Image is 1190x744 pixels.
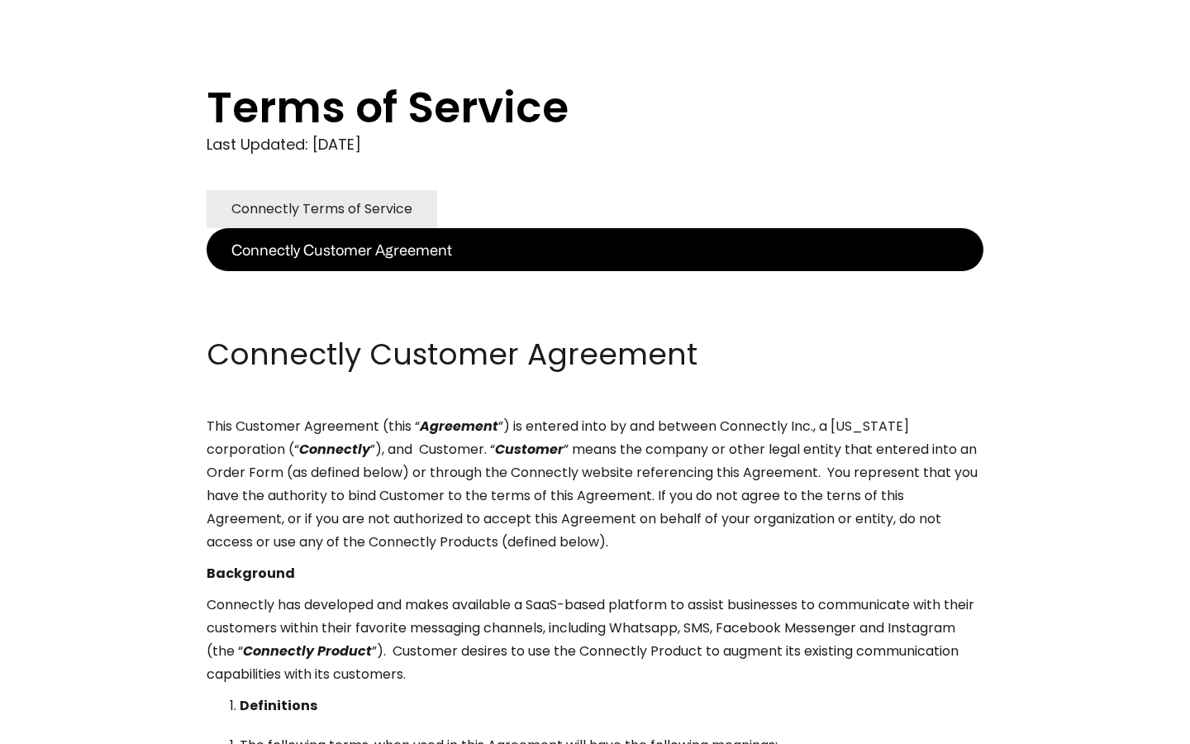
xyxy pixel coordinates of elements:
[207,334,983,375] h2: Connectly Customer Agreement
[420,417,498,436] em: Agreement
[231,198,412,221] div: Connectly Terms of Service
[207,271,983,294] p: ‍
[299,440,370,459] em: Connectly
[207,132,983,157] div: Last Updated: [DATE]
[207,415,983,554] p: This Customer Agreement (this “ ”) is entered into by and between Connectly Inc., a [US_STATE] co...
[33,715,99,738] ul: Language list
[207,594,983,686] p: Connectly has developed and makes available a SaaS-based platform to assist businesses to communi...
[495,440,564,459] em: Customer
[240,696,317,715] strong: Definitions
[243,641,372,661] em: Connectly Product
[207,83,917,132] h1: Terms of Service
[207,303,983,326] p: ‍
[207,564,295,583] strong: Background
[231,238,452,261] div: Connectly Customer Agreement
[17,713,99,738] aside: Language selected: English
